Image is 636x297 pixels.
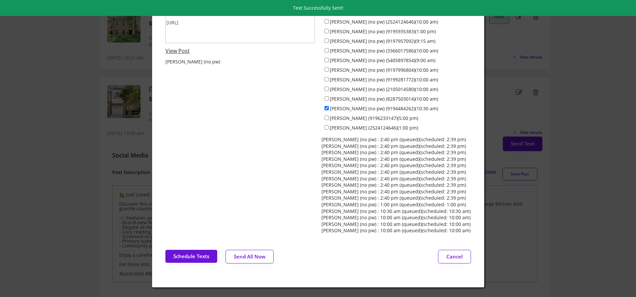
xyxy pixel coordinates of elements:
button: Send All Now [226,250,274,263]
div: [PERSON_NAME] (no pw) : 10:00 am (queued)(scheduled: 10:00 am) [321,214,471,221]
label: [PERSON_NAME] (2524124646)(1:00 pm) [330,125,418,131]
div: [PERSON_NAME] (no pw) : 1:00 pm (queued)(scheduled: 1:00 pm) [321,201,466,208]
label: [PERSON_NAME] (no pw) (9197996804)(10:00 am) [330,67,438,73]
div: [PERSON_NAME] (no pw) : 2:40 pm (queued)(scheduled: 2:39 pm) [321,143,466,149]
label: [PERSON_NAME] (no pw) (9199281772)(10:00 am) [330,76,438,83]
label: [PERSON_NAME] (no pw) (8287503014)(10:00 am) [330,96,438,102]
div: [PERSON_NAME] (no pw) : 2:40 pm (queued)(scheduled: 2:39 pm) [321,156,466,162]
div: [PERSON_NAME] (no pw) : 2:40 pm (queued)(scheduled: 2:39 pm) [321,169,466,175]
label: [PERSON_NAME] (no pw) (9195935383)(1:00 pm) [330,28,436,35]
div: [PERSON_NAME] (no pw) : 10:00 am (queued)(scheduled: 10:00 am) [321,227,471,234]
div: [PERSON_NAME] (no pw) : 2:40 pm (queued)(scheduled: 2:39 pm) [321,188,466,195]
div: [PERSON_NAME] (no pw) : 2:40 pm (queued)(scheduled: 2:39 pm) [321,149,466,156]
div: [PERSON_NAME] (no pw) : 2:40 pm (queued)(scheduled: 2:39 pm) [321,162,466,169]
div: [PERSON_NAME] (no pw) : 10:00 am (queued)(scheduled: 10:00 am) [321,221,471,228]
div: [PERSON_NAME] (no pw) [165,58,220,65]
label: [PERSON_NAME] (no pw) (9197957092)(9:15 am) [330,38,435,44]
div: [PERSON_NAME] (no pw) : 2:40 pm (queued)(scheduled: 2:39 pm) [321,195,466,201]
label: [PERSON_NAME] (no pw) (3366017586)(10:00 am) [330,48,438,54]
label: [PERSON_NAME] (no pw) (2524124646)(10:00 am) [330,19,438,25]
label: [PERSON_NAME] (no pw) (9194484262)(10:30 am) [330,105,438,112]
button: Schedule Texts [165,250,217,263]
label: [PERSON_NAME] (no pw) (2105014580)(10:00 am) [330,86,438,92]
div: [PERSON_NAME] (no pw) : 10:30 am (queued)(scheduled: 10:30 am) [321,208,471,215]
div: [PERSON_NAME] (no pw) : 2:40 pm (queued)(scheduled: 2:39 pm) [321,136,466,143]
a: View Post [165,47,190,54]
div: [PERSON_NAME] (no pw) : 2:40 pm (queued)(scheduled: 2:39 pm) [321,182,466,188]
div: [PERSON_NAME] (no pw) : 2:40 pm (queued)(scheduled: 2:39 pm) [321,175,466,182]
label: [PERSON_NAME] (no pw) (5405897854)(9:00 am) [330,57,435,63]
button: Cancel [438,250,471,263]
label: [PERSON_NAME] (9196233147)(5:00 pm) [330,115,418,121]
